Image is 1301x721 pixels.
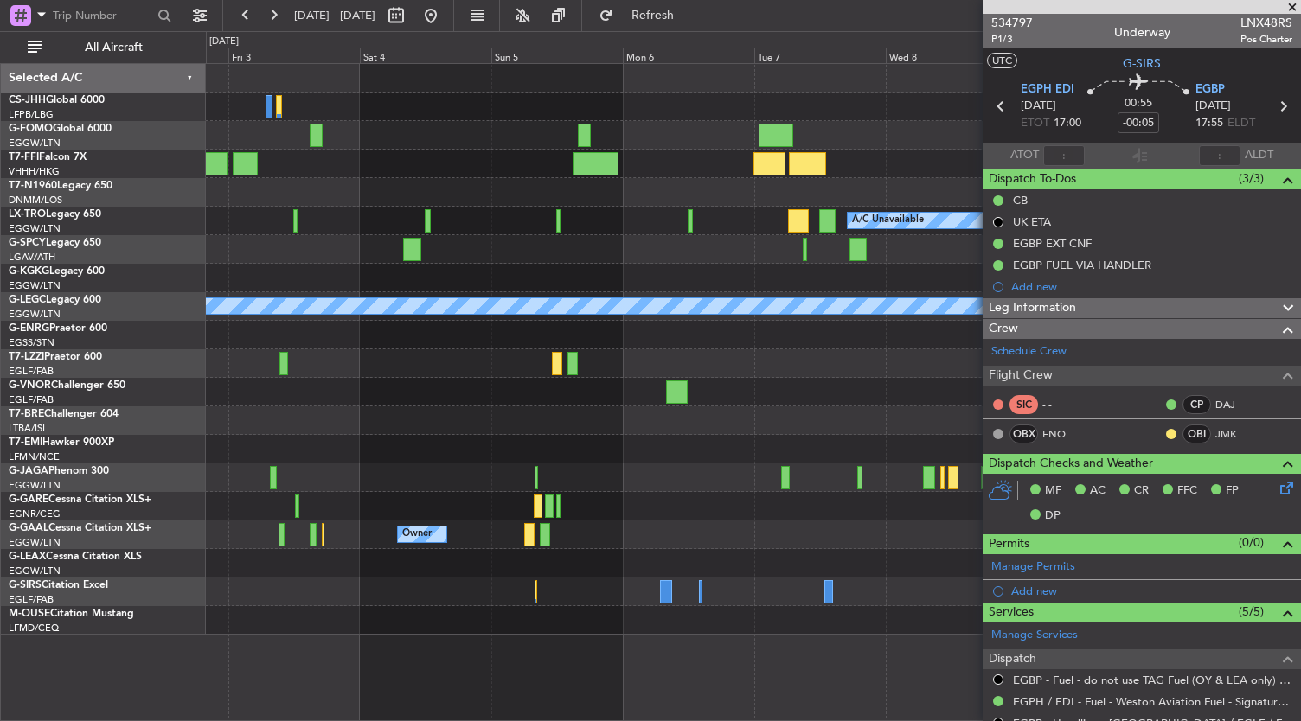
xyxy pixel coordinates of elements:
div: CB [1013,193,1028,207]
a: EGLF/FAB [9,365,54,378]
a: EGGW/LTN [9,137,61,150]
span: G-SIRS [9,580,42,590]
span: G-ENRG [9,323,49,334]
input: --:-- [1043,145,1085,166]
a: LFMD/CEQ [9,622,59,635]
a: EGGW/LTN [9,222,61,235]
input: Trip Number [53,3,152,29]
a: T7-BREChallenger 604 [9,409,119,419]
span: G-KGKG [9,266,49,277]
div: Add new [1011,279,1292,294]
a: EGNR/CEG [9,507,61,520]
a: EGLF/FAB [9,593,54,606]
a: LGAV/ATH [9,251,55,264]
div: Sat 4 [360,48,491,63]
a: FNO [1042,426,1081,442]
a: EGBP - Fuel - do not use TAG Fuel (OY & LEA only) EGLF / FAB [1013,673,1292,687]
span: (3/3) [1239,169,1264,188]
span: All Aircraft [45,41,183,54]
span: CS-JHH [9,95,46,105]
a: G-LEAXCessna Citation XLS [9,552,142,562]
span: CR [1134,482,1149,500]
a: T7-LZZIPraetor 600 [9,352,102,362]
div: [DATE] [209,35,239,49]
span: (5/5) [1239,603,1264,621]
span: G-LEGC [9,295,46,305]
a: JMK [1215,426,1254,442]
span: 534797 [991,14,1033,32]
a: LTBA/ISL [9,422,48,435]
span: LX-TRO [9,209,46,220]
span: Permits [989,534,1029,554]
a: EGLF/FAB [9,393,54,406]
button: Refresh [591,2,695,29]
a: EGGW/LTN [9,565,61,577]
a: LX-TROLegacy 650 [9,209,101,220]
div: Mon 6 [623,48,754,63]
span: ETOT [1021,115,1049,132]
div: CP [1182,395,1211,414]
span: 17:00 [1054,115,1081,132]
span: T7-LZZI [9,352,44,362]
div: UK ETA [1013,214,1051,229]
a: LFPB/LBG [9,108,54,121]
span: Refresh [617,10,689,22]
a: T7-FFIFalcon 7X [9,152,87,163]
span: G-JAGA [9,466,48,476]
span: [DATE] [1195,98,1231,115]
a: EGGW/LTN [9,479,61,492]
div: Wed 8 [886,48,1017,63]
a: G-JAGAPhenom 300 [9,466,109,476]
span: Pos Charter [1240,32,1292,47]
span: 00:55 [1125,95,1152,112]
a: G-GARECessna Citation XLS+ [9,494,151,505]
span: (0/0) [1239,533,1264,552]
div: Add new [1011,584,1292,598]
a: DAJ [1215,397,1254,412]
span: AC [1090,482,1106,500]
span: 17:55 [1195,115,1223,132]
button: All Aircraft [19,34,188,61]
div: Underway [1114,23,1170,41]
span: MF [1045,482,1061,500]
span: Leg Information [989,298,1076,318]
span: P1/3 [991,32,1033,47]
span: Flight Crew [989,366,1053,386]
span: LNX48RS [1240,14,1292,32]
div: OBX [1009,424,1038,443]
div: Owner [402,521,432,547]
a: G-KGKGLegacy 600 [9,266,105,277]
a: Schedule Crew [991,343,1067,360]
a: G-SIRSCitation Excel [9,580,108,590]
span: ATOT [1010,147,1039,164]
span: G-GARE [9,494,48,505]
span: T7-BRE [9,409,44,419]
a: G-LEGCLegacy 600 [9,295,101,305]
div: Fri 3 [228,48,360,63]
a: Manage Services [991,627,1078,644]
span: T7-EMI [9,437,42,448]
span: Services [989,603,1034,622]
span: Dispatch Checks and Weather [989,454,1153,474]
a: LFMN/NCE [9,450,60,463]
span: G-FOMO [9,124,53,134]
div: EGBP EXT CNF [1013,236,1092,251]
a: T7-EMIHawker 900XP [9,437,114,448]
span: FFC [1177,482,1197,500]
span: EGBP [1195,81,1225,99]
a: EGPH / EDI - Fuel - Weston Aviation Fuel - Signature - EGPH / EDI [1013,694,1292,709]
a: T7-N1960Legacy 650 [9,181,112,191]
a: G-FOMOGlobal 6000 [9,124,112,134]
span: DP [1045,507,1061,525]
span: ELDT [1227,115,1255,132]
a: Manage Permits [991,558,1075,576]
a: EGSS/STN [9,336,54,349]
span: [DATE] - [DATE] [294,8,375,23]
span: T7-N1960 [9,181,57,191]
span: EGPH EDI [1021,81,1074,99]
a: G-VNORChallenger 650 [9,380,125,391]
button: UTC [987,53,1017,68]
div: SIC [1009,395,1038,414]
span: G-GAAL [9,523,48,533]
div: A/C Unavailable [852,207,924,233]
